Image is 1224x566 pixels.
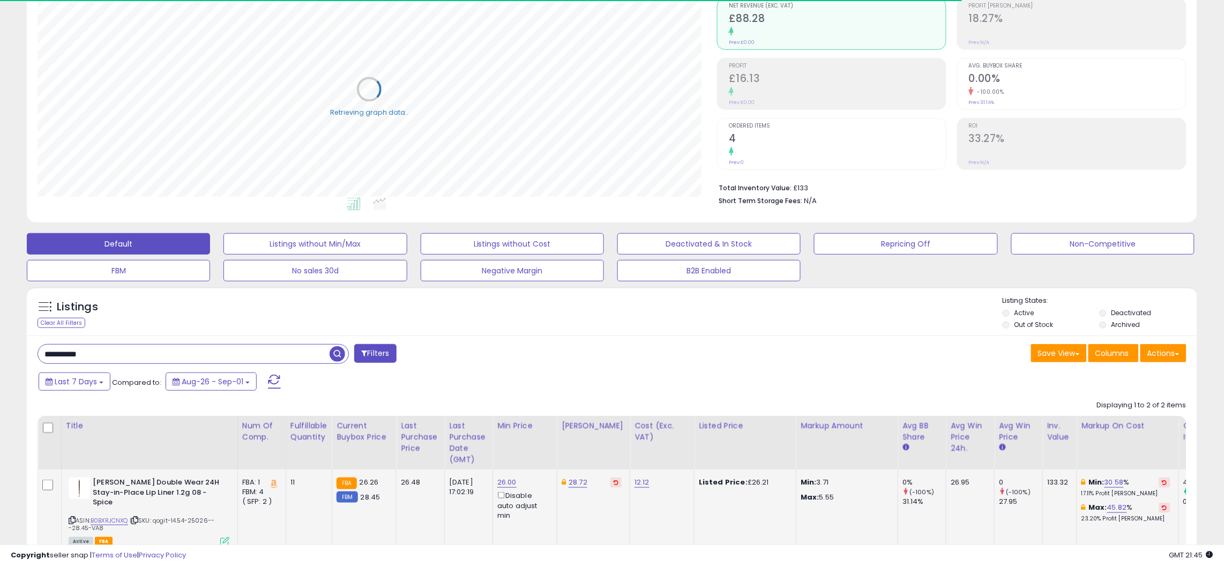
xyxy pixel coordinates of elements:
span: Last 7 Days [55,376,97,387]
small: Prev: 0 [729,159,744,166]
small: (-100%) [909,488,934,496]
div: Markup Amount [801,420,893,431]
div: Ordered Items [1183,420,1222,443]
div: Avg Win Price [999,420,1038,443]
span: Profit [729,63,946,69]
button: No sales 30d [223,260,407,281]
small: Prev: £0.00 [729,39,755,46]
small: Prev: £0.00 [729,99,755,106]
div: 11 [290,478,324,487]
span: Profit [PERSON_NAME] [969,3,1186,9]
a: Privacy Policy [139,550,186,560]
li: £133 [719,181,1178,193]
span: FBA [95,537,113,546]
div: Avg BB Share [902,420,942,443]
span: ROI [969,123,1186,129]
button: FBM [27,260,210,281]
div: Displaying 1 to 2 of 2 items [1097,400,1186,411]
p: Listing States: [1003,296,1197,306]
h5: Listings [57,300,98,315]
button: Negative Margin [421,260,604,281]
a: Terms of Use [92,550,137,560]
small: Avg BB Share. [902,443,909,452]
div: Last Purchase Price [401,420,440,454]
div: Inv. value [1047,420,1072,443]
label: Archived [1111,320,1140,329]
div: [PERSON_NAME] [562,420,625,431]
button: Deactivated & In Stock [617,233,801,255]
div: Last Purchase Date (GMT) [449,420,488,465]
h2: 18.27% [969,12,1186,27]
b: Short Term Storage Fees: [719,196,802,205]
b: [PERSON_NAME] Double Wear 24H Stay-in-Place Lip Liner 1.2g 08 - Spice [93,478,223,510]
a: 12.12 [635,477,650,488]
b: Listed Price: [699,477,748,487]
div: Title [66,420,233,431]
div: % [1081,503,1170,523]
div: Num of Comp. [242,420,281,443]
b: Max: [1088,502,1107,512]
strong: Max: [801,492,819,502]
span: Columns [1095,348,1129,359]
p: 23.20% Profit [PERSON_NAME] [1081,515,1170,523]
button: Repricing Off [814,233,997,255]
strong: Min: [801,477,817,487]
div: Retrieving graph data.. [330,108,408,117]
div: % [1081,478,1170,497]
small: FBM [337,491,357,503]
span: All listings currently available for purchase on Amazon [69,537,93,546]
p: 3.71 [801,478,890,487]
div: Disable auto adjust min [497,490,549,520]
div: 0 [999,478,1042,487]
div: Fulfillable Quantity [290,420,327,443]
div: Current Buybox Price [337,420,392,443]
button: Filters [354,344,396,363]
small: Prev: 31.14% [969,99,995,106]
span: Avg. Buybox Share [969,63,1186,69]
div: ASIN: [69,478,229,545]
label: Active [1014,308,1034,317]
small: Prev: N/A [969,39,990,46]
a: 28.72 [569,477,587,488]
strong: Copyright [11,550,50,560]
button: B2B Enabled [617,260,801,281]
div: 26.48 [401,478,436,487]
h2: 4 [729,132,946,147]
a: 26.00 [497,477,517,488]
span: | SKU: qogit-14.54-25026---28.45-VA8 [69,516,214,532]
span: Aug-26 - Sep-01 [182,376,243,387]
div: Clear All Filters [38,318,85,328]
small: -100.00% [974,88,1004,96]
span: Ordered Items [729,123,946,129]
img: 21xRQgtHUoL._SL40_.jpg [69,478,90,499]
div: 26.95 [951,478,986,487]
div: Cost (Exc. VAT) [635,420,690,443]
b: Total Inventory Value: [719,183,792,192]
div: ( SFP: 2 ) [242,497,278,507]
div: 31.14% [902,497,946,507]
small: Avg Win Price. [999,443,1005,452]
button: Aug-26 - Sep-01 [166,373,257,391]
span: Net Revenue (Exc. VAT) [729,3,946,9]
button: Listings without Min/Max [223,233,407,255]
p: 17.11% Profit [PERSON_NAME] [1081,490,1170,497]
div: 27.95 [999,497,1042,507]
div: Min Price [497,420,553,431]
button: Listings without Cost [421,233,604,255]
button: Actions [1140,344,1186,362]
span: Compared to: [112,377,161,388]
button: Save View [1031,344,1087,362]
small: (-100%) [1006,488,1031,496]
a: 45.82 [1107,502,1127,513]
div: 0% [902,478,946,487]
h2: 33.27% [969,132,1186,147]
a: B0BXRJCNXQ [91,516,128,525]
div: 133.32 [1047,478,1069,487]
a: 30.58 [1104,477,1124,488]
div: FBA: 1 [242,478,278,487]
p: 5.55 [801,493,890,502]
div: seller snap | | [11,550,186,561]
label: Deactivated [1111,308,1152,317]
b: Min: [1088,477,1104,487]
div: Listed Price [699,420,792,431]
